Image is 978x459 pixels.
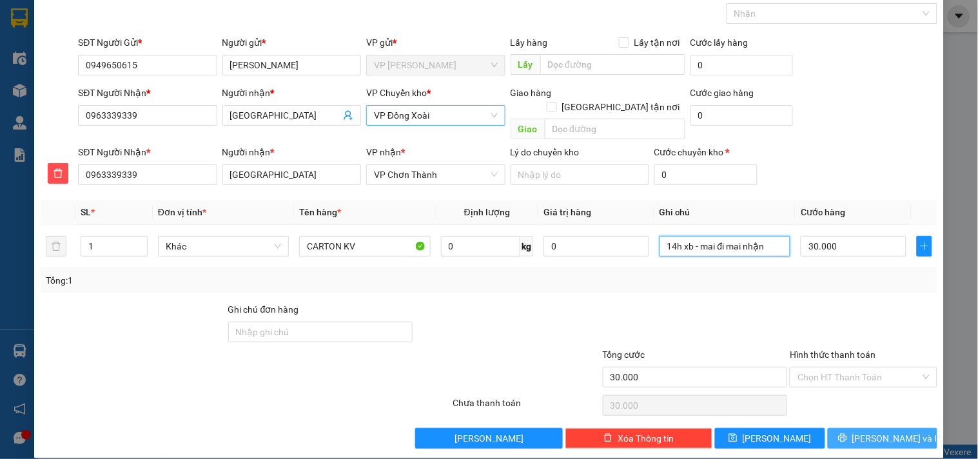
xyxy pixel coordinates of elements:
[511,164,649,185] input: Lý do chuyển kho
[451,396,601,418] div: Chưa thanh toán
[415,428,562,449] button: [PERSON_NAME]
[366,147,401,157] span: VP nhận
[545,119,685,139] input: Dọc đường
[166,237,281,256] span: Khác
[917,241,932,251] span: plus
[660,236,790,257] input: Ghi Chú
[228,304,299,315] label: Ghi chú đơn hàng
[603,349,645,360] span: Tổng cước
[222,35,361,50] div: Người gửi
[158,207,206,217] span: Đơn vị tính
[455,431,523,445] span: [PERSON_NAME]
[801,207,845,217] span: Cước hàng
[343,110,353,121] span: user-add
[540,54,685,75] input: Dọc đường
[222,86,361,100] div: Người nhận
[828,428,937,449] button: printer[PERSON_NAME] và In
[48,163,68,184] button: delete
[299,207,341,217] span: Tên hàng
[222,145,361,159] div: Người nhận
[511,119,545,139] span: Giao
[374,55,497,75] span: VP Lê Hồng Phong
[81,207,91,217] span: SL
[603,433,612,444] span: delete
[48,168,68,179] span: delete
[520,236,533,257] span: kg
[654,200,796,225] th: Ghi chú
[618,431,674,445] span: Xóa Thông tin
[78,164,217,185] input: SĐT người nhận
[629,35,685,50] span: Lấy tận nơi
[690,105,794,126] input: Cước giao hàng
[690,55,794,75] input: Cước lấy hàng
[557,100,685,114] span: [GEOGRAPHIC_DATA] tận nơi
[743,431,812,445] span: [PERSON_NAME]
[366,35,505,50] div: VP gửi
[46,236,66,257] button: delete
[511,54,540,75] span: Lấy
[917,236,932,257] button: plus
[374,165,497,184] span: VP Chơn Thành
[654,145,758,159] div: Cước chuyển kho
[222,164,361,185] input: Tên người nhận
[366,88,427,98] span: VP Chuyển kho
[852,431,943,445] span: [PERSON_NAME] và In
[78,86,217,100] div: SĐT Người Nhận
[374,106,497,125] span: VP Đồng Xoài
[78,35,217,50] div: SĐT Người Gửi
[511,37,548,48] span: Lấy hàng
[228,322,413,342] input: Ghi chú đơn hàng
[46,273,378,288] div: Tổng: 1
[299,236,430,257] input: VD: Bàn, Ghế
[464,207,510,217] span: Định lượng
[690,88,754,98] label: Cước giao hàng
[729,433,738,444] span: save
[838,433,847,444] span: printer
[565,428,712,449] button: deleteXóa Thông tin
[511,88,552,98] span: Giao hàng
[78,145,217,159] div: SĐT Người Nhận
[511,147,580,157] label: Lý do chuyển kho
[543,236,649,257] input: 0
[715,428,825,449] button: save[PERSON_NAME]
[543,207,591,217] span: Giá trị hàng
[790,349,875,360] label: Hình thức thanh toán
[690,37,748,48] label: Cước lấy hàng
